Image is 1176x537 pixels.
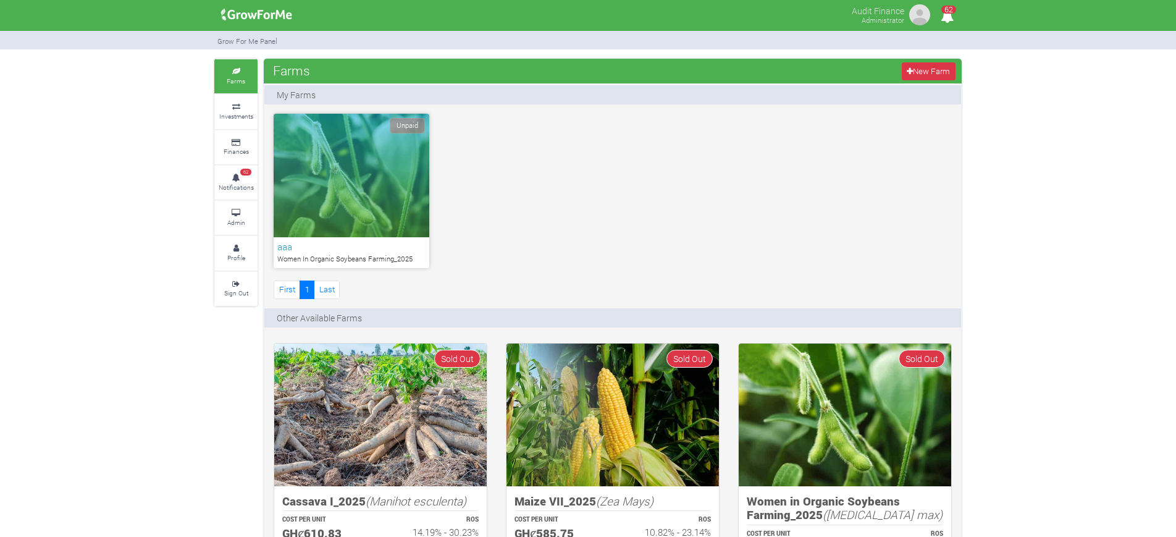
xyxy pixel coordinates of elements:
[227,253,245,262] small: Profile
[224,289,248,297] small: Sign Out
[274,281,340,298] nav: Page Navigation
[666,350,713,368] span: Sold Out
[935,12,959,23] a: 62
[219,183,254,192] small: Notifications
[506,344,719,486] img: growforme image
[240,169,251,176] span: 62
[282,515,369,525] p: COST PER UNIT
[274,114,429,268] a: Unpaid aaa Women In Organic Soybeans Farming_2025
[214,236,258,270] a: Profile
[392,515,479,525] p: ROS
[219,112,253,121] small: Investments
[277,241,426,252] h6: aaa
[514,494,711,509] h5: Maize VII_2025
[214,130,258,164] a: Finances
[852,2,904,17] p: Audit Finance
[902,62,955,80] a: New Farm
[434,350,481,368] span: Sold Out
[227,77,245,85] small: Farms
[227,218,245,227] small: Admin
[862,15,904,25] small: Administrator
[823,507,943,522] i: ([MEDICAL_DATA] max)
[214,272,258,306] a: Sign Out
[214,166,258,200] a: 62 Notifications
[596,493,653,509] i: (Zea Mays)
[274,344,487,486] img: growforme image
[270,58,313,83] span: Farms
[217,2,296,27] img: growforme image
[277,88,316,101] p: My Farms
[217,36,277,46] small: Grow For Me Panel
[282,494,479,509] h5: Cassava I_2025
[747,494,943,522] h5: Women in Organic Soybeans Farming_2025
[214,59,258,93] a: Farms
[935,2,959,30] i: Notifications
[277,311,362,324] p: Other Available Farms
[366,493,466,509] i: (Manihot esculenta)
[739,344,951,486] img: growforme image
[300,281,314,298] a: 1
[514,515,602,525] p: COST PER UNIT
[274,281,300,298] a: First
[214,201,258,235] a: Admin
[277,254,426,264] p: Women In Organic Soybeans Farming_2025
[941,6,956,14] span: 62
[624,515,711,525] p: ROS
[214,95,258,129] a: Investments
[314,281,340,298] a: Last
[224,147,249,156] small: Finances
[907,2,932,27] img: growforme image
[390,118,425,133] span: Unpaid
[899,350,945,368] span: Sold Out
